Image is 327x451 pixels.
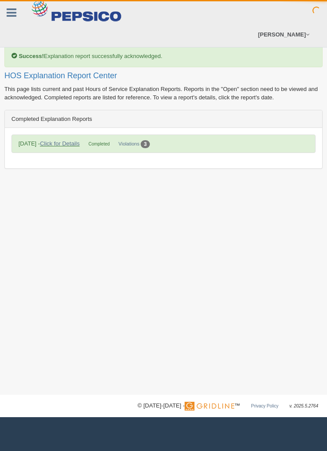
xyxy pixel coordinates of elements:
div: [DATE] - [14,139,84,148]
span: v. 2025.5.2764 [290,404,318,408]
a: [PERSON_NAME] [254,22,314,47]
a: Privacy Policy [251,404,278,408]
span: Completed [88,142,109,146]
a: Click for Details [40,140,80,147]
b: Success! [19,53,44,59]
img: Gridline [185,402,234,411]
h2: HOS Explanation Report Center [4,72,323,80]
div: Completed Explanation Reports [5,110,322,128]
a: Violations [119,141,140,146]
div: © [DATE]-[DATE] - ™ [138,401,318,411]
div: 3 [141,140,150,148]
